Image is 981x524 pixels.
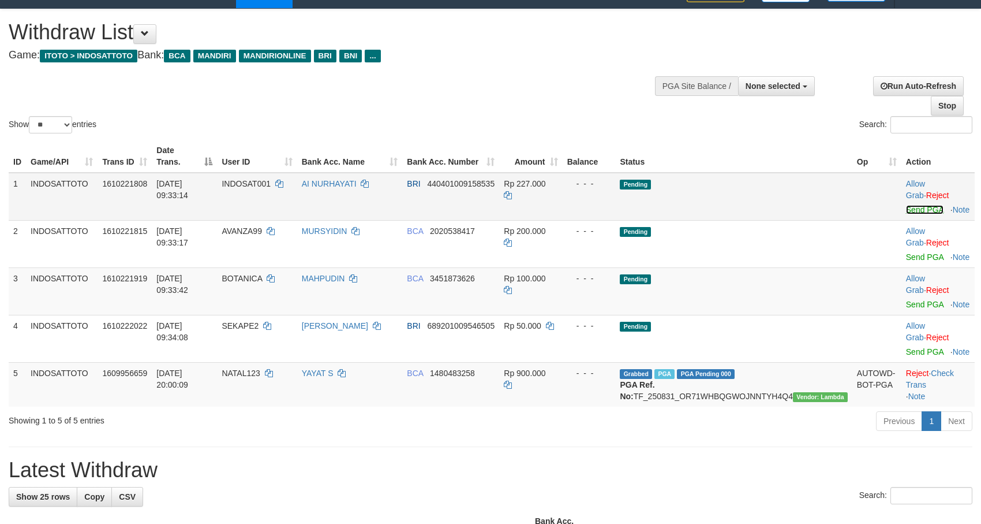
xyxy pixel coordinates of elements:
[193,50,236,62] span: MANDIRI
[102,321,147,330] span: 1610222022
[9,116,96,133] label: Show entries
[16,492,70,501] span: Show 25 rows
[906,274,925,295] a: Allow Grab
[901,140,975,173] th: Action
[567,367,611,379] div: - - -
[890,116,972,133] input: Search:
[102,179,147,188] span: 1610221808
[217,140,297,173] th: User ID: activate to sort column ascending
[859,116,972,133] label: Search:
[102,226,147,236] span: 1610221815
[40,50,137,62] span: ITOTO > INDOSATTOTO
[102,369,147,378] span: 1609956659
[430,369,475,378] span: Copy 1480483258 to clipboard
[164,50,190,62] span: BCA
[901,315,975,362] td: ·
[9,362,26,407] td: 5
[901,267,975,315] td: ·
[302,179,357,188] a: AI NURHAYATI
[906,226,926,247] span: ·
[567,225,611,237] div: - - -
[793,392,848,402] span: Vendor URL: https://order7.1velocity.biz
[926,238,949,247] a: Reject
[119,492,136,501] span: CSV
[906,347,943,356] a: Send PGA
[620,322,651,332] span: Pending
[922,411,941,431] a: 1
[365,50,380,62] span: ...
[427,179,495,188] span: Copy 440401009158535 to clipboard
[953,252,970,262] a: Note
[953,205,970,214] a: Note
[677,369,735,379] span: PGA Pending
[407,369,423,378] span: BCA
[9,50,642,61] h4: Game: Bank:
[746,81,800,91] span: None selected
[620,227,651,237] span: Pending
[26,315,98,362] td: INDOSATTOTO
[222,369,260,378] span: NATAL123
[9,140,26,173] th: ID
[852,140,901,173] th: Op: activate to sort column ascending
[926,333,949,342] a: Reject
[931,96,964,116] a: Stop
[222,179,271,188] span: INDOSAT001
[302,369,334,378] a: YAYAT S
[738,76,815,96] button: None selected
[302,274,345,283] a: MAHPUDIN
[26,267,98,315] td: INDOSATTOTO
[156,369,188,389] span: [DATE] 20:00:09
[339,50,362,62] span: BNI
[9,21,642,44] h1: Withdraw List
[499,140,562,173] th: Amount: activate to sort column ascending
[9,267,26,315] td: 3
[504,226,545,236] span: Rp 200.000
[9,173,26,221] td: 1
[26,173,98,221] td: INDOSATTOTO
[407,274,423,283] span: BCA
[430,274,475,283] span: Copy 3451873626 to clipboard
[953,347,970,356] a: Note
[926,285,949,295] a: Reject
[901,173,975,221] td: ·
[84,492,104,501] span: Copy
[906,252,943,262] a: Send PGA
[402,140,499,173] th: Bank Acc. Number: activate to sort column ascending
[953,300,970,309] a: Note
[407,226,423,236] span: BCA
[222,226,262,236] span: AVANZA99
[859,487,972,504] label: Search:
[302,226,347,236] a: MURSYIDIN
[9,459,972,482] h1: Latest Withdraw
[567,178,611,189] div: - - -
[407,321,420,330] span: BRI
[620,369,652,379] span: Grabbed
[156,274,188,295] span: [DATE] 09:33:42
[873,76,964,96] a: Run Auto-Refresh
[655,76,738,96] div: PGA Site Balance /
[314,50,336,62] span: BRI
[926,191,949,200] a: Reject
[9,410,400,426] div: Showing 1 to 5 of 5 entries
[615,140,852,173] th: Status
[111,487,143,507] a: CSV
[26,220,98,267] td: INDOSATTOTO
[906,205,943,214] a: Send PGA
[908,392,926,401] a: Note
[906,179,925,200] a: Allow Grab
[26,362,98,407] td: INDOSATTOTO
[901,220,975,267] td: ·
[890,487,972,504] input: Search:
[239,50,311,62] span: MANDIRIONLINE
[302,321,368,330] a: [PERSON_NAME]
[29,116,72,133] select: Showentries
[906,369,954,389] a: Check Trans
[876,411,922,431] a: Previous
[906,369,929,378] a: Reject
[504,179,545,188] span: Rp 227.000
[620,180,651,189] span: Pending
[906,179,926,200] span: ·
[156,179,188,200] span: [DATE] 09:33:14
[9,487,77,507] a: Show 25 rows
[504,321,541,330] span: Rp 50.000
